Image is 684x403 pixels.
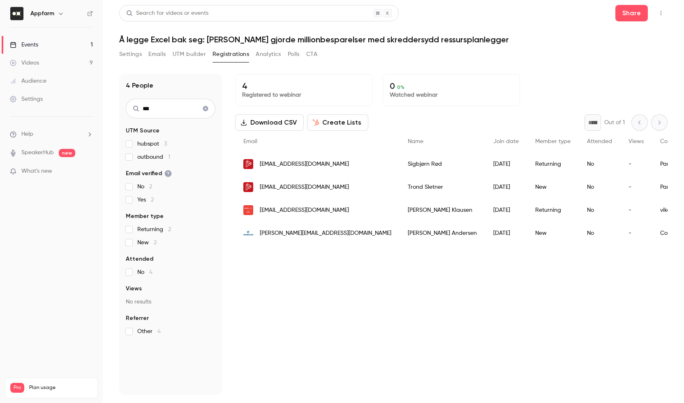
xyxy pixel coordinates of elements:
span: 4 [157,329,161,334]
span: [PERSON_NAME][EMAIL_ADDRESS][DOMAIN_NAME] [260,229,391,238]
div: Events [10,41,38,49]
span: No [137,183,152,191]
span: 4 [149,269,153,275]
span: 2 [149,184,152,190]
span: Help [21,130,33,139]
p: Watched webinar [390,91,513,99]
div: [DATE] [485,222,527,245]
div: Search for videos or events [126,9,208,18]
p: No results [126,298,215,306]
span: UTM Source [126,127,159,135]
p: Registered to webinar [242,91,366,99]
div: - [620,199,652,222]
button: Clear search [199,102,212,115]
span: Join date [493,139,519,144]
button: Share [615,5,648,21]
span: Name [408,139,423,144]
button: Registrations [213,48,249,61]
div: Trond Sletner [400,176,485,199]
div: [DATE] [485,153,527,176]
div: - [620,222,652,245]
div: Videos [10,59,39,67]
div: - [620,153,652,176]
span: 1 [168,154,170,160]
li: help-dropdown-opener [10,130,93,139]
span: Member type [535,139,571,144]
span: 3 [164,141,167,147]
button: Polls [288,48,300,61]
span: Email verified [126,169,172,178]
button: Settings [119,48,142,61]
p: 0 [390,81,513,91]
span: Views [629,139,644,144]
div: [DATE] [485,176,527,199]
div: No [579,153,620,176]
button: Emails [148,48,166,61]
div: - [620,176,652,199]
span: [EMAIL_ADDRESS][DOMAIN_NAME] [260,160,349,169]
p: Out of 1 [604,118,625,127]
div: [PERSON_NAME] Klausen [400,199,485,222]
a: SpeakerHub [21,148,54,157]
button: Create Lists [307,114,368,131]
h6: Appfarm [30,9,54,18]
span: 2 [168,227,171,232]
span: Attended [587,139,612,144]
div: No [579,222,620,245]
span: hubspot [137,140,167,148]
span: Yes [137,196,154,204]
p: 4 [242,81,366,91]
span: new [59,149,75,157]
span: Attended [126,255,153,263]
h1: Å legge Excel bak seg: [PERSON_NAME] gjorde millionbesparelser med skreddersydd ressursplanlegger [119,35,668,44]
span: outbound [137,153,170,161]
button: Download CSV [235,114,304,131]
span: Other [137,327,161,336]
div: No [579,176,620,199]
div: Audience [10,77,46,85]
span: Pro [10,383,24,393]
span: Member type [126,212,164,220]
div: Returning [527,153,579,176]
img: park-anlegg.no [243,182,253,192]
span: 2 [151,197,154,203]
span: Email [243,139,257,144]
img: vifiber.no [243,205,253,215]
span: New [137,239,157,247]
span: 0 % [397,84,404,90]
span: Views [126,285,142,293]
img: Appfarm [10,7,23,20]
span: [EMAIL_ADDRESS][DOMAIN_NAME] [260,206,349,215]
span: 2 [154,240,157,246]
button: Analytics [256,48,281,61]
div: Settings [10,95,43,103]
button: CTA [306,48,317,61]
span: No [137,268,153,276]
div: [DATE] [485,199,527,222]
span: What's new [21,167,52,176]
span: Plan usage [29,384,92,391]
div: New [527,176,579,199]
div: Sigbjørn Rød [400,153,485,176]
span: Returning [137,225,171,234]
img: park-anlegg.no [243,159,253,169]
div: New [527,222,579,245]
h1: 4 People [126,81,153,90]
img: consolvo.no [243,228,253,238]
button: UTM builder [173,48,206,61]
span: Referrer [126,314,149,322]
span: [EMAIL_ADDRESS][DOMAIN_NAME] [260,183,349,192]
section: facet-groups [126,127,215,336]
div: No [579,199,620,222]
div: [PERSON_NAME] Andersen [400,222,485,245]
div: Returning [527,199,579,222]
